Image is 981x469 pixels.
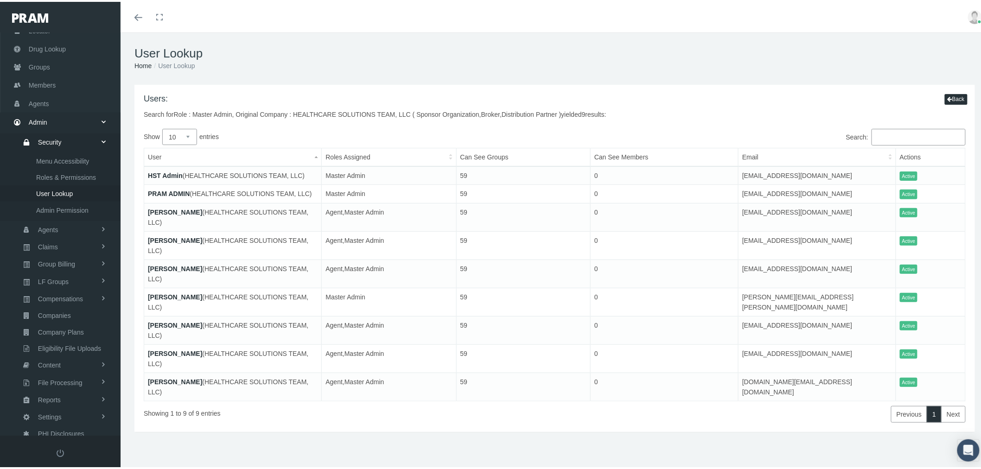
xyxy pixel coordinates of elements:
span: User Lookup [36,184,73,200]
a: [PERSON_NAME] [148,292,202,299]
span: Active [900,170,918,179]
td: 0 [591,165,739,183]
td: (HEALTHCARE SOLUTIONS TEAM, LLC) [144,258,322,286]
span: Active [900,348,918,357]
td: Master Admin [322,183,456,202]
td: (HEALTHCARE SOLUTIONS TEAM, LLC) [144,201,322,229]
span: Reports [38,390,61,406]
select: Showentries [162,127,197,143]
a: [PERSON_NAME] [148,263,202,271]
td: 0 [591,201,739,229]
th: Actions [896,146,965,165]
td: 0 [591,183,739,202]
span: Agents [38,220,58,236]
th: Can See Members [591,146,739,165]
a: [PERSON_NAME] [148,376,202,384]
td: (HEALTHCARE SOLUTIONS TEAM, LLC) [144,286,322,314]
span: Content [38,355,61,371]
a: 1 [927,404,942,421]
span: Admin Permission [36,201,89,216]
td: 0 [591,258,739,286]
button: Back [945,92,968,103]
td: (HEALTHCARE SOLUTIONS TEAM, LLC) [144,371,322,399]
span: Role : Master Admin, Original Company : HEALTHCARE SOLUTIONS TEAM, LLC ( Sponsor Organization,Bro... [174,109,561,116]
a: Next [941,404,966,421]
th: User: activate to sort column descending [144,146,322,165]
span: Active [900,188,918,197]
td: Agent,Master Admin [322,314,456,342]
a: [PERSON_NAME] [148,348,202,355]
td: Master Admin [322,165,456,183]
td: [EMAIL_ADDRESS][DOMAIN_NAME] [739,165,896,183]
td: 59 [456,229,591,258]
span: Admin [29,112,47,129]
a: [PERSON_NAME] [148,235,202,242]
td: [DOMAIN_NAME][EMAIL_ADDRESS][DOMAIN_NAME] [739,371,896,399]
span: Active [900,376,918,386]
td: [EMAIL_ADDRESS][DOMAIN_NAME] [739,201,896,229]
img: PRAM_20_x_78.png [12,12,48,21]
a: HST Admin [148,170,183,177]
td: 0 [591,286,739,314]
td: Agent,Master Admin [322,201,456,229]
span: Eligibility File Uploads [38,339,101,355]
span: Claims [38,237,58,253]
td: (HEALTHCARE SOLUTIONS TEAM, LLC) [144,342,322,371]
td: [EMAIL_ADDRESS][DOMAIN_NAME] [739,342,896,371]
td: 59 [456,165,591,183]
td: 59 [456,183,591,202]
h1: User Lookup [134,44,975,59]
td: (HEALTHCARE SOLUTIONS TEAM, LLC) [144,165,322,183]
td: Agent,Master Admin [322,229,456,258]
h4: Users: [144,92,606,102]
span: Drug Lookup [29,38,66,56]
span: Company Plans [38,323,84,338]
span: Compensations [38,289,83,305]
td: Agent,Master Admin [322,371,456,399]
span: Roles & Permissions [36,168,96,184]
label: Search: [555,127,966,144]
span: Menu Accessibility [36,152,89,167]
label: Show entries [144,127,555,143]
span: Active [900,319,918,329]
td: 59 [456,286,591,314]
span: Companies [38,306,71,322]
span: Active [900,206,918,216]
span: Groups [29,57,50,74]
td: Agent,Master Admin [322,342,456,371]
td: 59 [456,342,591,371]
td: [EMAIL_ADDRESS][DOMAIN_NAME] [739,258,896,286]
td: 59 [456,201,591,229]
span: Members [29,75,56,92]
a: [PERSON_NAME] [148,207,202,214]
span: 9 [582,109,586,116]
td: (HEALTHCARE SOLUTIONS TEAM, LLC) [144,229,322,258]
td: 0 [591,342,739,371]
span: Settings [38,407,62,423]
td: 0 [591,314,739,342]
a: [PERSON_NAME] [148,320,202,327]
td: 59 [456,314,591,342]
td: 0 [591,371,739,399]
span: Agents [29,93,49,111]
th: Can See Groups [456,146,591,165]
td: 0 [591,229,739,258]
span: Security [38,133,62,148]
td: (HEALTHCARE SOLUTIONS TEAM, LLC) [144,183,322,202]
span: PHI Disclosures [38,424,84,440]
td: [EMAIL_ADDRESS][DOMAIN_NAME] [739,229,896,258]
td: [EMAIL_ADDRESS][DOMAIN_NAME] [739,183,896,202]
td: 59 [456,258,591,286]
td: [EMAIL_ADDRESS][DOMAIN_NAME] [739,314,896,342]
a: Home [134,60,152,68]
li: User Lookup [152,59,195,69]
span: Active [900,263,918,273]
th: Roles Assigned: activate to sort column ascending [322,146,456,165]
td: (HEALTHCARE SOLUTIONS TEAM, LLC) [144,314,322,342]
span: File Processing [38,373,83,389]
th: Email: activate to sort column ascending [739,146,896,165]
a: PRAM ADMIN [148,188,190,196]
td: Agent,Master Admin [322,258,456,286]
td: [PERSON_NAME][EMAIL_ADDRESS][PERSON_NAME][DOMAIN_NAME] [739,286,896,314]
span: LF Groups [38,272,69,288]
